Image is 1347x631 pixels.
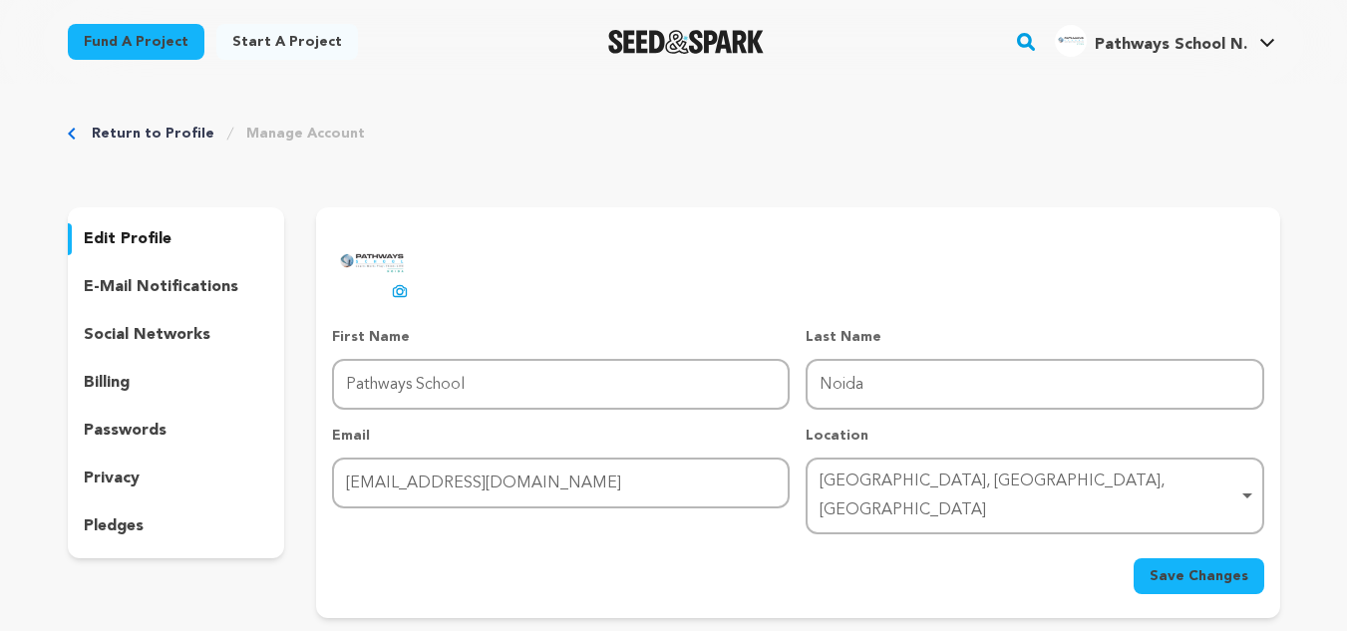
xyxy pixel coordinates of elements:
[820,468,1237,525] div: [GEOGRAPHIC_DATA], [GEOGRAPHIC_DATA], [GEOGRAPHIC_DATA]
[216,24,358,60] a: Start a project
[84,371,130,395] p: billing
[1051,21,1279,63] span: Pathways School N.'s Profile
[1134,558,1264,594] button: Save Changes
[92,124,214,144] a: Return to Profile
[806,359,1263,410] input: Last Name
[68,367,285,399] button: billing
[84,419,167,443] p: passwords
[68,510,285,542] button: pledges
[84,323,210,347] p: social networks
[332,359,790,410] input: First Name
[84,275,238,299] p: e-mail notifications
[84,227,171,251] p: edit profile
[806,426,1263,446] p: Location
[1150,566,1248,586] span: Save Changes
[332,327,790,347] p: First Name
[1055,25,1087,57] img: 043bfb681f27454a.png
[806,327,1263,347] p: Last Name
[68,271,285,303] button: e-mail notifications
[68,463,285,494] button: privacy
[1055,25,1247,57] div: Pathways School N.'s Profile
[608,30,765,54] img: Seed&Spark Logo Dark Mode
[608,30,765,54] a: Seed&Spark Homepage
[68,223,285,255] button: edit profile
[246,124,365,144] a: Manage Account
[68,415,285,447] button: passwords
[1095,37,1247,53] span: Pathways School N.
[84,467,140,490] p: privacy
[84,514,144,538] p: pledges
[332,426,790,446] p: Email
[68,319,285,351] button: social networks
[68,24,204,60] a: Fund a project
[68,124,1280,144] div: Breadcrumb
[1051,21,1279,57] a: Pathways School N.'s Profile
[332,458,790,508] input: Email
